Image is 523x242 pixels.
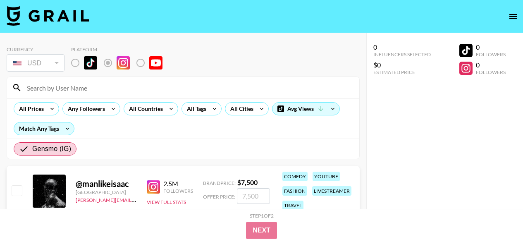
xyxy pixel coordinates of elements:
div: 0 [476,61,506,69]
a: [PERSON_NAME][EMAIL_ADDRESS][DOMAIN_NAME] [76,195,198,203]
div: [GEOGRAPHIC_DATA] [76,189,137,195]
img: TikTok [84,56,97,69]
button: open drawer [505,8,521,25]
input: Search by User Name [22,81,354,94]
div: Match Any Tags [14,122,74,135]
div: youtube [313,172,340,181]
div: Followers [476,69,506,75]
div: Estimated Price [373,69,431,75]
div: Followers [163,188,193,194]
strong: $ 7,500 [237,178,258,186]
div: 0 [476,43,506,51]
div: Step 1 of 2 [250,213,274,219]
button: Next [246,222,277,239]
div: $0 [373,61,431,69]
div: List locked to Instagram. [71,54,169,72]
div: 0 [373,43,431,51]
img: Instagram [147,180,160,194]
div: Currency [7,46,64,53]
div: travel [282,201,303,210]
img: YouTube [149,56,162,69]
div: All Countries [124,103,165,115]
div: Avg Views [272,103,339,115]
span: Offer Price: [203,194,235,200]
span: Brand Price: [203,180,236,186]
div: 2.5M [163,180,193,188]
iframe: Drift Widget Chat Controller [482,201,513,232]
div: livestreamer [312,186,351,196]
div: comedy [282,172,308,181]
img: Grail Talent [7,6,89,26]
div: USD [8,56,63,70]
div: Any Followers [63,103,107,115]
div: Influencers Selected [373,51,431,58]
div: All Prices [14,103,45,115]
button: View Full Stats [147,199,186,205]
div: All Tags [182,103,208,115]
div: Followers [476,51,506,58]
div: fashion [282,186,307,196]
div: @ manlikeisaac [76,179,137,189]
div: Platform [71,46,169,53]
div: Currency is locked to USD [7,53,64,73]
input: 7,500 [237,188,270,204]
span: Gensmo (IG) [32,144,71,154]
div: All Cities [225,103,255,115]
img: Instagram [117,56,130,69]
